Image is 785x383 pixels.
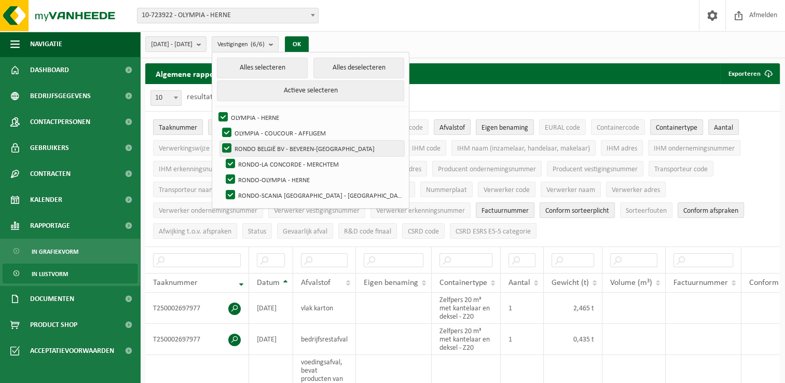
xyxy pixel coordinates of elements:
button: Gevaarlijk afval : Activate to sort [277,223,333,239]
button: SorteerfoutenSorteerfouten: Activate to sort [620,202,672,218]
span: Transporteur naam [159,186,215,194]
a: In grafiekvorm [3,241,137,261]
td: Zelfpers 20 m³ met kantelaar en deksel - Z20 [432,324,501,355]
button: NummerplaatNummerplaat: Activate to sort [420,182,473,197]
span: Producent vestigingsnummer [553,166,638,173]
button: VerwerkingswijzeVerwerkingswijze: Activate to sort [153,140,215,156]
button: Exporteren [720,63,779,84]
span: Verwerker erkenningsnummer [376,207,465,215]
span: In lijstvorm [32,264,68,284]
span: Contactpersonen [30,109,90,135]
td: bedrijfsrestafval [293,324,356,355]
button: IHM adresIHM adres: Activate to sort [601,140,643,156]
span: Afvalstof [301,279,330,287]
td: T250002697977 [145,324,249,355]
button: AantalAantal: Activate to sort [708,119,739,135]
button: Alles selecteren [217,58,308,78]
span: Afwijking t.o.v. afspraken [159,228,231,236]
span: Datum [257,279,280,287]
span: Documenten [30,286,74,312]
label: resultaten weergeven [187,93,260,101]
span: Navigatie [30,31,62,57]
span: 10-723922 - OLYMPIA - HERNE [137,8,319,23]
button: Actieve selecteren [217,80,405,101]
span: Kalender [30,187,62,213]
span: CSRD code [408,228,439,236]
button: Afwijking t.o.v. afsprakenAfwijking t.o.v. afspraken: Activate to sort [153,223,237,239]
td: 0,435 t [544,324,602,355]
td: [DATE] [249,293,293,324]
button: IHM ondernemingsnummerIHM ondernemingsnummer: Activate to sort [648,140,740,156]
button: Verwerker naamVerwerker naam: Activate to sort [541,182,601,197]
span: Conform sorteerplicht [545,207,609,215]
button: ContainercodeContainercode: Activate to sort [591,119,645,135]
button: Vestigingen(6/6) [212,36,279,52]
span: Containertype [439,279,487,287]
span: Verwerker code [484,186,530,194]
h2: Algemene rapportering [145,63,249,84]
button: Verwerker codeVerwerker code: Activate to sort [478,182,535,197]
span: Containercode [597,124,639,132]
span: Product Shop [30,312,77,338]
label: RONDO-LA CONCORDE - MERCHTEM [224,156,404,172]
span: R&D code finaal [344,228,391,236]
span: Verwerker naam [546,186,595,194]
button: Verwerker vestigingsnummerVerwerker vestigingsnummer: Activate to sort [268,202,365,218]
span: Verwerker ondernemingsnummer [159,207,257,215]
span: In grafiekvorm [32,242,78,262]
label: OLYMPIA - HERNE [216,110,404,125]
span: Dashboard [30,57,69,83]
span: Contracten [30,161,71,187]
button: [DATE] - [DATE] [145,36,206,52]
span: 10 [150,90,182,106]
span: Nummerplaat [426,186,467,194]
span: Eigen benaming [364,279,418,287]
span: Producent ondernemingsnummer [438,166,536,173]
span: Rapportage [30,213,70,239]
button: Transporteur naamTransporteur naam: Activate to sort [153,182,221,197]
span: Volume (m³) [610,279,652,287]
span: Vestigingen [217,37,265,52]
button: DatumDatum: Activate to sort [208,119,240,135]
td: 1 [501,293,544,324]
button: R&D code finaalR&amp;D code finaal: Activate to sort [338,223,397,239]
button: Producent ondernemingsnummerProducent ondernemingsnummer: Activate to sort [432,161,542,176]
span: IHM naam (inzamelaar, handelaar, makelaar) [457,145,590,153]
span: Factuurnummer [673,279,728,287]
button: Verwerker adresVerwerker adres: Activate to sort [606,182,666,197]
button: Producent vestigingsnummerProducent vestigingsnummer: Activate to sort [547,161,643,176]
button: IHM codeIHM code: Activate to sort [406,140,446,156]
button: CSRD codeCSRD code: Activate to sort [402,223,445,239]
td: Zelfpers 20 m³ met kantelaar en deksel - Z20 [432,293,501,324]
button: Transporteur codeTransporteur code: Activate to sort [649,161,713,176]
span: IHM ondernemingsnummer [654,145,735,153]
span: EURAL code [545,124,580,132]
td: T250002697977 [145,293,249,324]
span: IHM adres [607,145,637,153]
td: 2,465 t [544,293,602,324]
button: ContainertypeContainertype: Activate to sort [650,119,703,135]
button: Verwerker ondernemingsnummerVerwerker ondernemingsnummer: Activate to sort [153,202,263,218]
button: IHM naam (inzamelaar, handelaar, makelaar)IHM naam (inzamelaar, handelaar, makelaar): Activate to... [451,140,596,156]
span: Transporteur code [654,166,708,173]
span: Sorteerfouten [626,207,667,215]
span: Containertype [656,124,697,132]
span: CSRD ESRS E5-5 categorie [456,228,531,236]
button: IHM erkenningsnummerIHM erkenningsnummer: Activate to sort [153,161,236,176]
button: FactuurnummerFactuurnummer: Activate to sort [476,202,534,218]
span: 10 [151,91,181,105]
button: Eigen benamingEigen benaming: Activate to sort [476,119,534,135]
span: Verwerker vestigingsnummer [274,207,360,215]
span: Aantal [508,279,530,287]
button: OK [285,36,309,53]
count: (6/6) [251,41,265,48]
button: StatusStatus: Activate to sort [242,223,272,239]
button: TaaknummerTaaknummer: Activate to remove sorting [153,119,203,135]
button: Conform sorteerplicht : Activate to sort [540,202,615,218]
span: Taaknummer [153,279,198,287]
span: Verwerkingswijze [159,145,210,153]
span: Aantal [714,124,733,132]
span: 10-723922 - OLYMPIA - HERNE [137,8,318,23]
label: RONDO BELGIË BV - BEVEREN-[GEOGRAPHIC_DATA] [220,141,404,156]
span: IHM code [412,145,440,153]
